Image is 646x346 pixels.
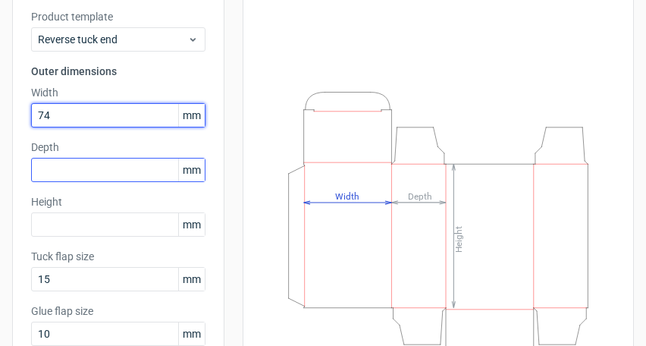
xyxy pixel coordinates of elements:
[31,140,205,155] label: Depth
[178,213,205,236] span: mm
[31,249,205,264] label: Tuck flap size
[31,304,205,319] label: Glue flap size
[31,85,205,100] label: Width
[408,190,432,201] tspan: Depth
[31,9,205,24] label: Product template
[31,64,205,79] h3: Outer dimensions
[453,225,464,252] tspan: Height
[335,190,359,201] tspan: Width
[178,104,205,127] span: mm
[38,32,187,47] span: Reverse tuck end
[178,322,205,345] span: mm
[178,159,205,181] span: mm
[178,268,205,291] span: mm
[31,194,205,209] label: Height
